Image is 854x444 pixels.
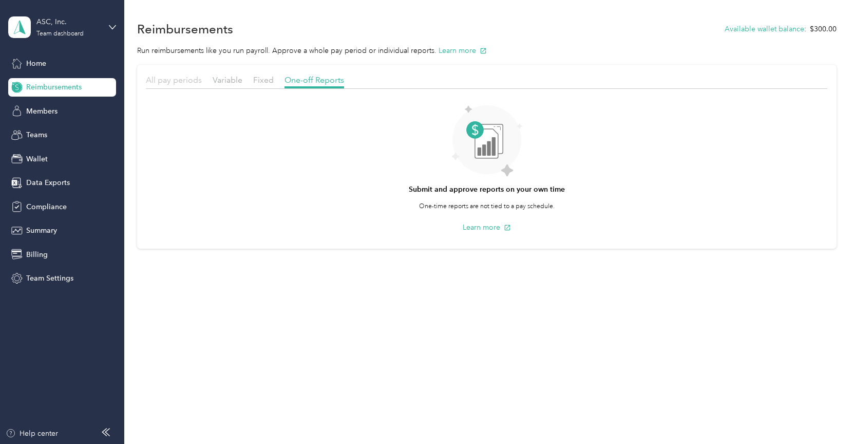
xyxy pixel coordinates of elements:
span: Members [26,106,58,117]
span: All pay periods [146,75,202,85]
span: Compliance [26,201,67,212]
p: Run reimbursements like you run payroll. Approve a whole pay period or individual reports. [137,45,837,56]
span: One-off Reports [284,75,344,85]
iframe: Everlance-gr Chat Button Frame [796,386,854,444]
span: Reimbursements [26,82,82,92]
h1: Reimbursements [137,24,233,34]
div: ASC, Inc. [36,16,101,27]
span: Home [26,58,46,69]
span: $300.00 [810,24,837,34]
span: Summary [26,225,57,236]
span: Fixed [253,75,274,85]
button: Learn more [463,222,511,233]
button: Learn more [439,45,487,56]
span: Wallet [26,154,48,164]
p: One-time reports are not tied to a pay schedule. [419,202,555,211]
div: Team dashboard [36,31,84,37]
button: Help center [6,428,58,439]
span: : [804,24,806,34]
span: Team Settings [26,273,73,284]
button: Available wallet balance [725,24,804,34]
span: Teams [26,129,47,140]
h4: Submit and approve reports on your own time [409,184,565,195]
span: Billing [26,249,48,260]
span: Variable [213,75,242,85]
span: Data Exports [26,177,70,188]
